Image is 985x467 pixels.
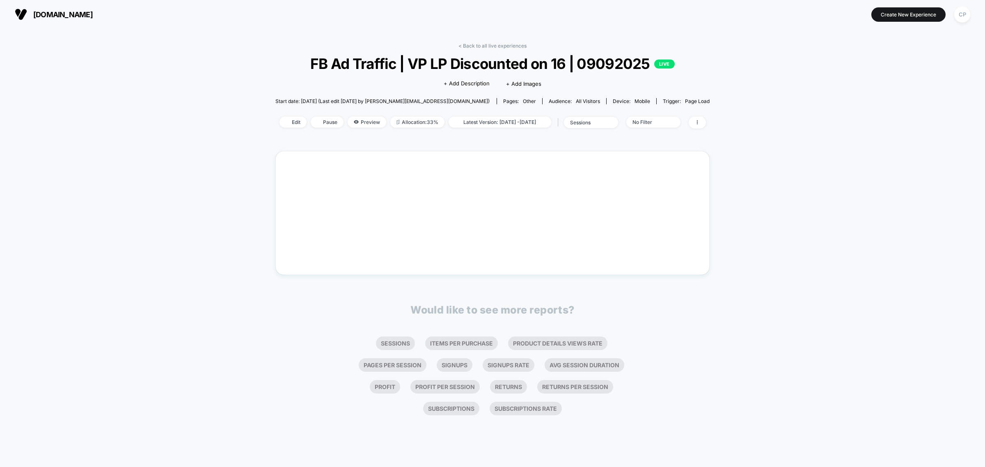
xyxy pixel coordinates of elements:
[425,337,498,350] li: Items Per Purchase
[390,117,444,128] span: Allocation: 33%
[483,358,534,372] li: Signups Rate
[275,98,490,104] span: Start date: [DATE] (Last edit [DATE] by [PERSON_NAME][EMAIL_ADDRESS][DOMAIN_NAME])
[410,380,480,394] li: Profit Per Session
[437,358,472,372] li: Signups
[954,7,970,23] div: CP
[508,337,607,350] li: Product Details Views Rate
[555,117,564,128] span: |
[523,98,536,104] span: other
[537,380,613,394] li: Returns Per Session
[449,117,551,128] span: Latest Version: [DATE] - [DATE]
[606,98,656,104] span: Device:
[506,80,541,87] span: + Add Images
[490,380,527,394] li: Returns
[410,304,575,316] p: Would like to see more reports?
[503,98,536,104] div: Pages:
[370,380,400,394] li: Profit
[12,8,95,21] button: [DOMAIN_NAME]
[311,117,344,128] span: Pause
[952,6,973,23] button: CP
[685,98,710,104] span: Page Load
[632,119,665,125] div: No Filter
[663,98,710,104] div: Trigger:
[490,402,562,415] li: Subscriptions Rate
[396,120,400,124] img: rebalance
[423,402,479,415] li: Subscriptions
[444,80,490,88] span: + Add Description
[297,55,688,72] span: FB Ad Traffic | VP LP Discounted on 16 | 09092025
[359,358,426,372] li: Pages Per Session
[654,60,675,69] p: LIVE
[549,98,600,104] div: Audience:
[33,10,93,19] span: [DOMAIN_NAME]
[576,98,600,104] span: All Visitors
[348,117,386,128] span: Preview
[15,8,27,21] img: Visually logo
[458,43,527,49] a: < Back to all live experiences
[570,119,603,126] div: sessions
[545,358,624,372] li: Avg Session Duration
[279,117,307,128] span: Edit
[635,98,650,104] span: mobile
[376,337,415,350] li: Sessions
[871,7,946,22] button: Create New Experience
